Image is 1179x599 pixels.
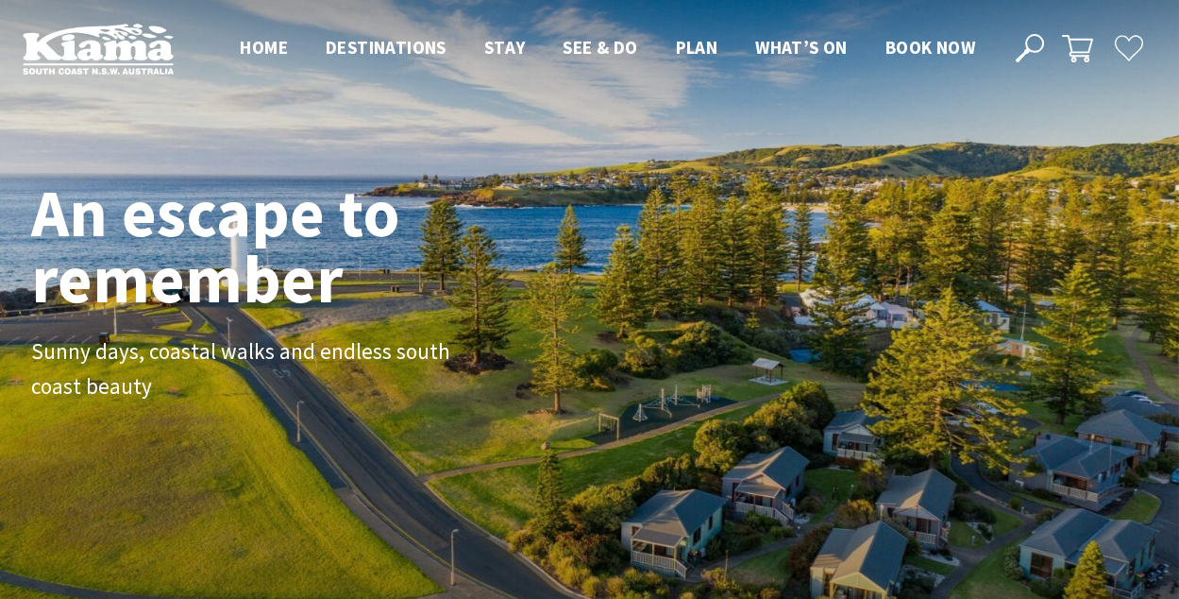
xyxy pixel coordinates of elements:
[326,36,446,59] span: Destinations
[885,36,975,59] span: Book now
[755,36,848,59] span: What’s On
[31,334,456,404] p: Sunny days, coastal walks and endless south coast beauty
[221,33,994,64] nav: Main Menu
[484,36,526,59] span: Stay
[676,36,718,59] span: Plan
[23,23,174,75] img: Kiama Logo
[563,36,637,59] span: See & Do
[240,36,288,59] span: Home
[31,180,550,312] h1: An escape to remember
